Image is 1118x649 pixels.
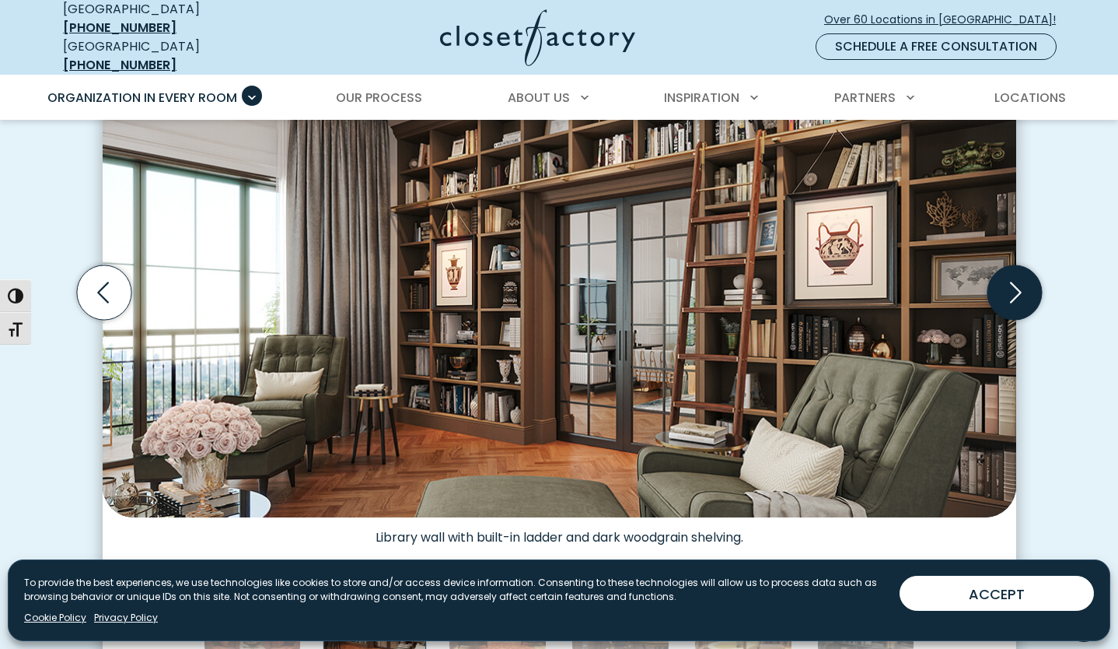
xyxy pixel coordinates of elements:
[103,40,1016,517] img: Custom library book shelves with rolling wood ladder and LED lighting
[994,89,1066,107] span: Locations
[103,517,1016,546] figcaption: Library wall with built-in ladder and dark woodgrain shelving.
[24,576,887,604] p: To provide the best experiences, we use technologies like cookies to store and/or access device i...
[63,19,176,37] a: [PHONE_NUMBER]
[71,259,138,326] button: Previous slide
[981,259,1048,326] button: Next slide
[823,6,1069,33] a: Over 60 Locations in [GEOGRAPHIC_DATA]!
[440,9,635,66] img: Closet Factory Logo
[824,12,1068,28] span: Over 60 Locations in [GEOGRAPHIC_DATA]!
[336,89,422,107] span: Our Process
[664,89,739,107] span: Inspiration
[37,76,1081,120] nav: Primary Menu
[900,576,1094,611] button: ACCEPT
[47,89,237,107] span: Organization in Every Room
[508,89,570,107] span: About Us
[63,37,288,75] div: [GEOGRAPHIC_DATA]
[816,33,1057,60] a: Schedule a Free Consultation
[63,56,176,74] a: [PHONE_NUMBER]
[24,611,86,625] a: Cookie Policy
[834,89,896,107] span: Partners
[94,611,158,625] a: Privacy Policy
